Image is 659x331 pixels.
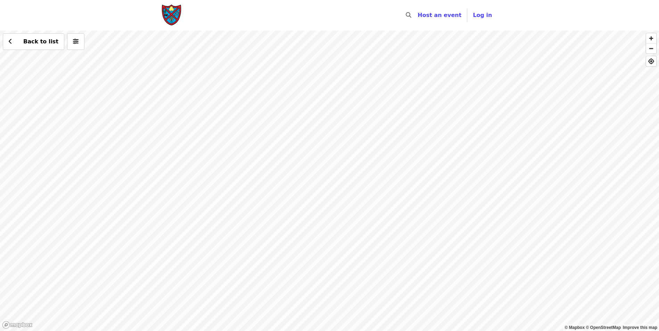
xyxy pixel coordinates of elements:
input: Search [415,7,421,24]
button: Zoom Out [646,43,656,53]
button: Back to list [3,33,64,50]
button: Log in [467,8,497,22]
button: Find My Location [646,56,656,66]
i: sliders-h icon [73,38,79,45]
a: Map feedback [623,325,657,330]
a: OpenStreetMap [586,325,621,330]
span: Log in [473,12,492,18]
i: chevron-left icon [9,38,12,45]
i: search icon [406,12,411,18]
a: Host an event [418,12,461,18]
button: Zoom In [646,33,656,43]
img: Society of St. Andrew - Home [162,4,182,26]
a: Mapbox [565,325,585,330]
span: Back to list [23,38,58,45]
button: More filters (0 selected) [67,33,84,50]
a: Mapbox logo [2,321,33,329]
